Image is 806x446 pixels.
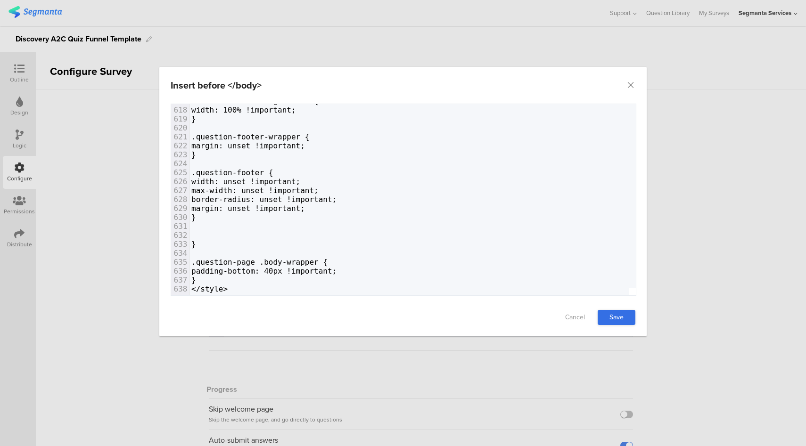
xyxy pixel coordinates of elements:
span: </style> [191,284,228,293]
div: 623 [171,150,189,159]
div: 621 [171,132,189,141]
div: 618 [171,105,189,114]
div: 630 [171,213,189,222]
div: 631 [171,222,189,231]
span: .question-footer-wrapper { [191,132,310,141]
div: 636 [171,267,189,276]
span: } [191,114,196,123]
span: } [191,276,196,284]
span: } [191,240,196,249]
div: 622 [171,141,189,150]
div: 627 [171,186,189,195]
div: 638 [171,284,189,293]
span: margin: unset !important; [191,204,305,213]
span: max-width: unset !important; [191,186,319,195]
span: width: unset !important; [191,177,300,186]
a: Save [598,310,635,325]
div: dialog [159,67,647,336]
div: 628 [171,195,189,204]
div: 625 [171,168,189,177]
button: Close [626,81,635,90]
span: } [191,150,196,159]
div: 619 [171,114,189,123]
span: .question-page .body-wrapper { [191,258,328,267]
div: 624 [171,159,189,168]
span: border-radius: unset !important; [191,195,337,204]
a: Cancel [556,310,594,325]
div: 634 [171,249,189,258]
div: Insert before </body> [171,78,262,92]
div: 629 [171,204,189,213]
span: margin: unset !important; [191,141,305,150]
span: } [191,213,196,222]
div: 632 [171,231,189,240]
div: 633 [171,240,189,249]
span: width: 100% !important; [191,105,296,114]
div: 626 [171,177,189,186]
span: .question-footer { [191,168,273,177]
span: padding-bottom: 40px !important; [191,267,337,276]
div: 635 [171,258,189,267]
div: 637 [171,276,189,284]
div: 620 [171,123,189,132]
